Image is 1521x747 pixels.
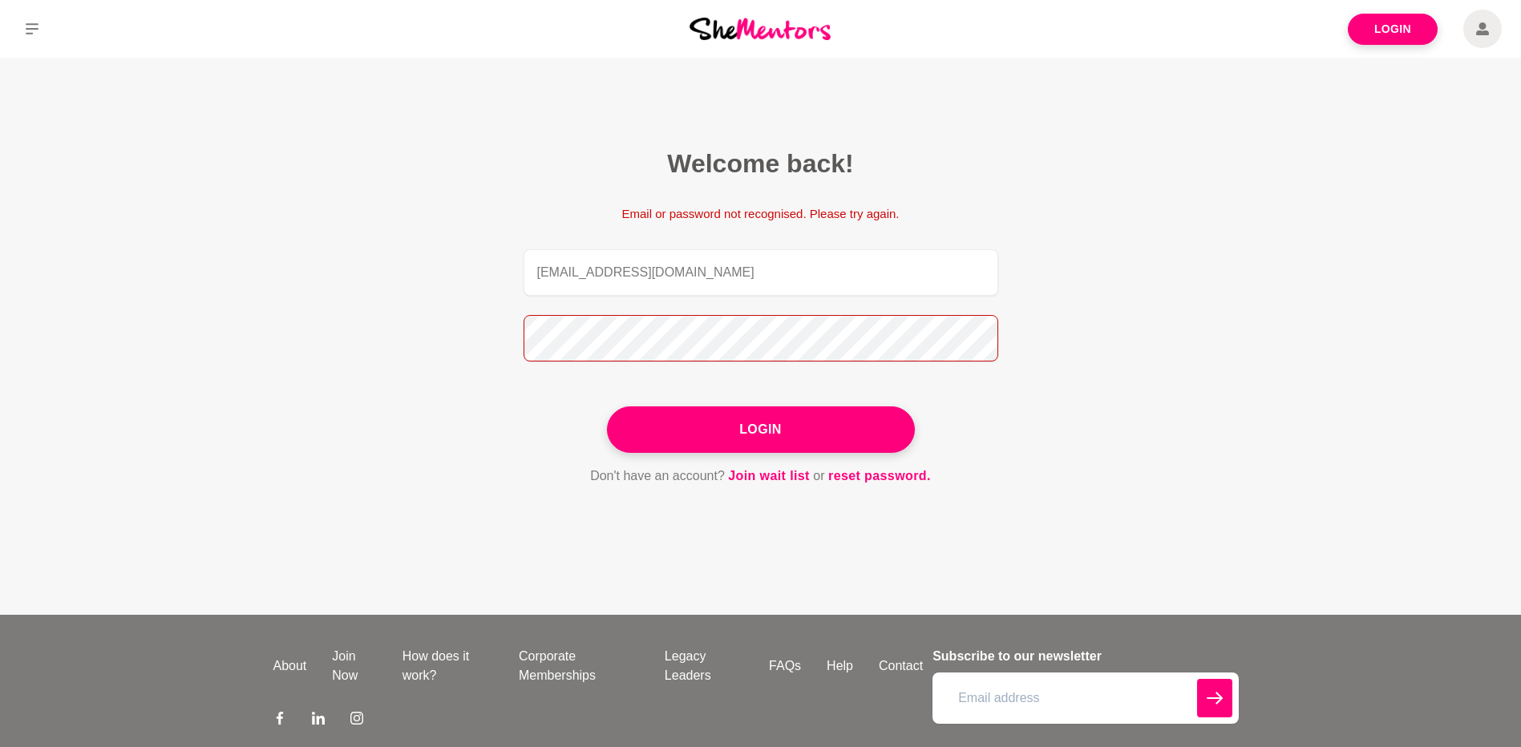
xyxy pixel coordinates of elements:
a: reset password. [828,466,931,487]
a: About [261,656,320,676]
a: Instagram [350,711,363,730]
a: Join wait list [728,466,810,487]
p: Don't have an account? or [524,466,998,487]
input: Email address [932,672,1238,724]
h2: Welcome back! [524,147,998,180]
a: Help [814,656,866,676]
a: Facebook [273,711,286,730]
a: LinkedIn [312,711,325,730]
img: She Mentors Logo [690,18,831,39]
input: Email address [524,249,998,296]
p: Email or password not recognised. Please try again. [607,205,915,224]
a: Login [1348,14,1438,45]
a: How does it work? [390,647,506,685]
a: Contact [866,656,936,676]
h4: Subscribe to our newsletter [932,647,1238,666]
a: Join Now [319,647,389,685]
a: FAQs [756,656,814,676]
button: Login [607,406,915,453]
a: Legacy Leaders [652,647,756,685]
a: Corporate Memberships [506,647,652,685]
